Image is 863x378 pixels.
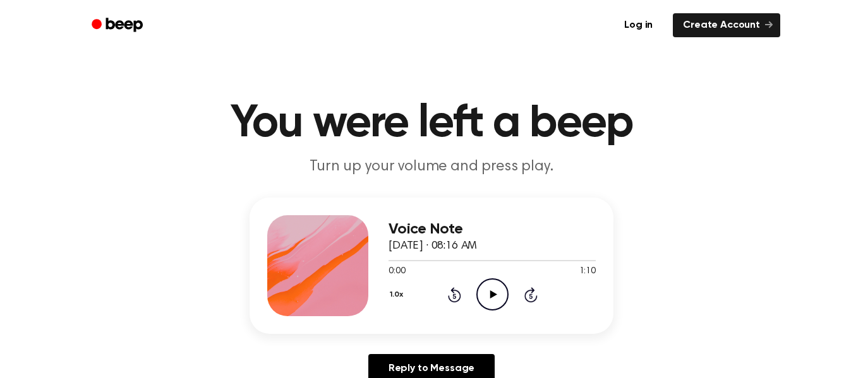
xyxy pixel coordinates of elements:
span: 0:00 [389,265,405,278]
a: Log in [612,11,665,40]
a: Beep [83,13,154,38]
h3: Voice Note [389,221,596,238]
p: Turn up your volume and press play. [189,157,674,177]
h1: You were left a beep [108,101,755,146]
span: [DATE] · 08:16 AM [389,240,477,252]
span: 1:10 [579,265,596,278]
a: Create Account [673,13,780,37]
button: 1.0x [389,284,407,305]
